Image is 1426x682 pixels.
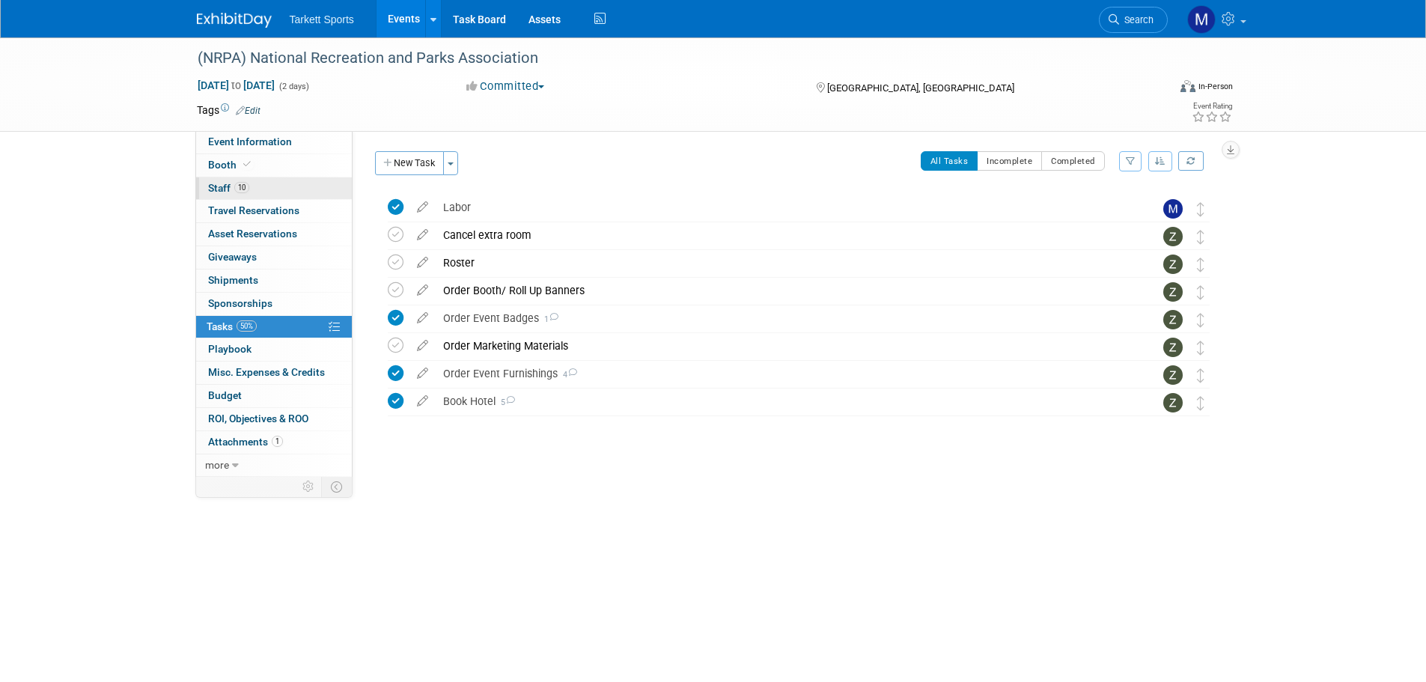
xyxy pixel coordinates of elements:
[196,431,352,454] a: Attachments1
[208,412,308,424] span: ROI, Objectives & ROO
[436,333,1133,359] div: Order Marketing Materials
[977,151,1042,171] button: Incomplete
[196,338,352,361] a: Playbook
[1163,227,1183,246] img: Zak Sigler
[272,436,283,447] span: 1
[1192,103,1232,110] div: Event Rating
[1180,80,1195,92] img: Format-Inperson.png
[208,343,252,355] span: Playbook
[196,270,352,292] a: Shipments
[296,477,322,496] td: Personalize Event Tab Strip
[1099,7,1168,33] a: Search
[1163,338,1183,357] img: Zak Sigler
[208,182,249,194] span: Staff
[1187,5,1216,34] img: Mathieu Martel
[409,395,436,408] a: edit
[436,305,1133,331] div: Order Event Badges
[208,274,258,286] span: Shipments
[208,389,242,401] span: Budget
[436,361,1133,386] div: Order Event Furnishings
[436,250,1133,275] div: Roster
[197,103,260,118] td: Tags
[409,228,436,242] a: edit
[208,297,272,309] span: Sponsorships
[208,136,292,147] span: Event Information
[375,151,444,175] button: New Task
[496,398,515,407] span: 5
[1163,365,1183,385] img: Zak Sigler
[197,13,272,28] img: ExhibitDay
[436,195,1133,220] div: Labor
[208,436,283,448] span: Attachments
[1197,341,1204,355] i: Move task
[208,366,325,378] span: Misc. Expenses & Credits
[196,385,352,407] a: Budget
[1197,230,1204,244] i: Move task
[208,251,257,263] span: Giveaways
[409,284,436,297] a: edit
[192,45,1145,72] div: (NRPA) National Recreation and Parks Association
[207,320,257,332] span: Tasks
[196,408,352,430] a: ROI, Objectives & ROO
[436,278,1133,303] div: Order Booth/ Roll Up Banners
[208,228,297,240] span: Asset Reservations
[1197,258,1204,272] i: Move task
[1197,368,1204,383] i: Move task
[409,311,436,325] a: edit
[1041,151,1105,171] button: Completed
[461,79,550,94] button: Committed
[208,159,254,171] span: Booth
[1163,199,1183,219] img: Mathieu Martel
[196,362,352,384] a: Misc. Expenses & Credits
[1197,313,1204,327] i: Move task
[321,477,352,496] td: Toggle Event Tabs
[196,177,352,200] a: Staff10
[196,454,352,477] a: more
[1163,310,1183,329] img: Zak Sigler
[1198,81,1233,92] div: In-Person
[205,459,229,471] span: more
[539,314,558,324] span: 1
[278,82,309,91] span: (2 days)
[196,223,352,246] a: Asset Reservations
[237,320,257,332] span: 50%
[197,79,275,92] span: [DATE] [DATE]
[1178,151,1204,171] a: Refresh
[196,316,352,338] a: Tasks50%
[436,389,1133,414] div: Book Hotel
[196,200,352,222] a: Travel Reservations
[208,204,299,216] span: Travel Reservations
[921,151,978,171] button: All Tasks
[558,370,577,380] span: 4
[243,160,251,168] i: Booth reservation complete
[196,154,352,177] a: Booth
[290,13,354,25] span: Tarkett Sports
[196,131,352,153] a: Event Information
[436,222,1133,248] div: Cancel extra room
[1079,78,1234,100] div: Event Format
[1197,285,1204,299] i: Move task
[234,182,249,193] span: 10
[1163,255,1183,274] img: Zak Sigler
[229,79,243,91] span: to
[1197,396,1204,410] i: Move task
[196,293,352,315] a: Sponsorships
[1163,393,1183,412] img: Zak Sigler
[409,201,436,214] a: edit
[409,256,436,270] a: edit
[236,106,260,116] a: Edit
[1119,14,1154,25] span: Search
[409,367,436,380] a: edit
[827,82,1014,94] span: [GEOGRAPHIC_DATA], [GEOGRAPHIC_DATA]
[196,246,352,269] a: Giveaways
[409,339,436,353] a: edit
[1163,282,1183,302] img: Zak Sigler
[1197,202,1204,216] i: Move task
